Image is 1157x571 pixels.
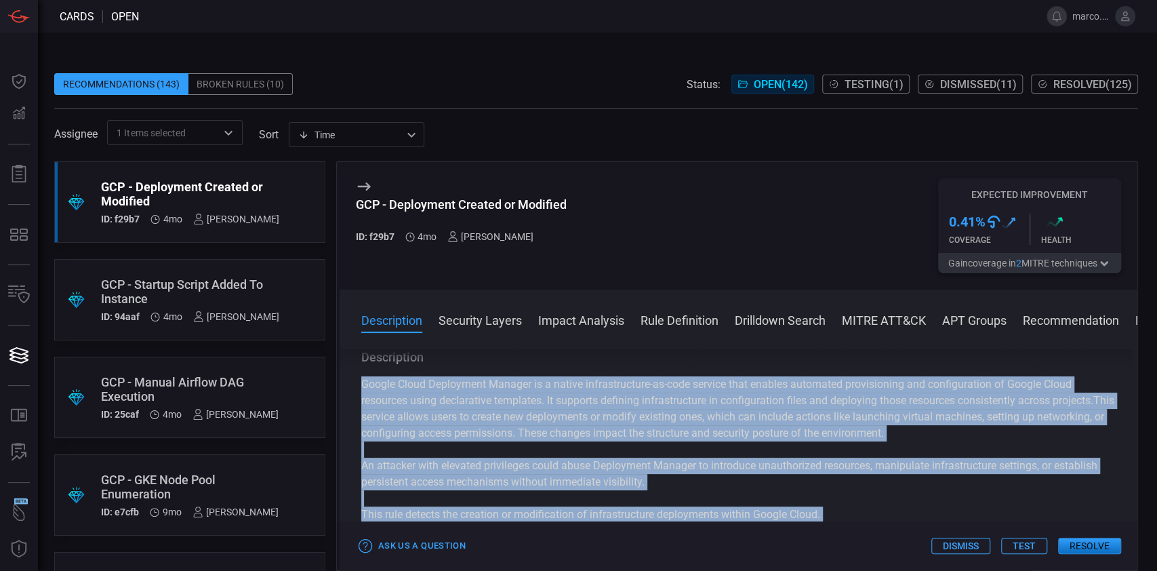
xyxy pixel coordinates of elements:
[361,458,1116,490] p: An attacker with elevated privileges could abuse Deployment Manager to introduce unauthorized res...
[192,507,279,517] div: [PERSON_NAME]
[641,311,718,328] button: Rule Definition
[731,75,814,94] button: Open(142)
[163,409,182,420] span: May 21, 2025 9:44 AM
[361,311,422,328] button: Description
[101,507,139,517] h5: ID: e7cfb
[3,218,35,251] button: MITRE - Detection Posture
[938,189,1121,200] h5: Expected Improvement
[822,75,910,94] button: Testing(1)
[101,180,279,208] div: GCP - Deployment Created or Modified
[931,538,990,554] button: Dismiss
[3,496,35,529] button: Wingman
[101,214,140,224] h5: ID: f29b7
[356,536,469,557] button: Ask Us a Question
[101,409,139,420] h5: ID: 25caf
[918,75,1023,94] button: Dismissed(11)
[3,65,35,98] button: Dashboard
[3,339,35,372] button: Cards
[356,231,394,242] h5: ID: f29b7
[538,311,624,328] button: Impact Analysis
[439,311,522,328] button: Security Layers
[447,231,533,242] div: [PERSON_NAME]
[101,277,279,306] div: GCP - Startup Script Added To Instance
[735,311,826,328] button: Drilldown Search
[3,158,35,191] button: Reports
[3,533,35,566] button: Threat Intelligence
[193,311,279,322] div: [PERSON_NAME]
[1041,235,1122,245] div: Health
[940,78,1017,91] span: Dismissed ( 11 )
[219,123,238,142] button: Open
[54,127,98,140] span: Assignee
[163,311,182,322] span: May 27, 2025 5:49 AM
[356,197,567,212] div: GCP - Deployment Created or Modified
[3,279,35,311] button: Inventory
[193,214,279,224] div: [PERSON_NAME]
[1053,78,1132,91] span: Resolved ( 125 )
[361,376,1116,441] p: Google Cloud Deployment Manager is a native infrastructure-as-code service that enables automated...
[3,98,35,130] button: Detections
[1031,75,1138,94] button: Resolved(125)
[188,73,293,95] div: Broken Rules (10)
[117,126,186,140] span: 1 Items selected
[298,128,403,142] div: Time
[163,507,182,517] span: Dec 25, 2024 6:03 AM
[101,311,140,322] h5: ID: 94aaf
[938,253,1121,273] button: Gaincoverage in2MITRE techniques
[101,473,279,501] div: GCP - GKE Node Pool Enumeration
[754,78,808,91] span: Open ( 142 )
[687,78,720,91] span: Status:
[259,128,279,141] label: sort
[192,409,279,420] div: [PERSON_NAME]
[163,214,182,224] span: Jun 09, 2025 5:41 AM
[842,311,926,328] button: MITRE ATT&CK
[54,73,188,95] div: Recommendations (143)
[418,231,437,242] span: Jun 09, 2025 5:41 AM
[361,507,1116,523] p: This rule detects the creation or modification of infrastructure deployments within Google Cloud.
[949,235,1030,245] div: Coverage
[1058,538,1121,554] button: Resolve
[60,10,94,23] span: Cards
[101,375,279,403] div: GCP - Manual Airflow DAG Execution
[1023,311,1119,328] button: Recommendation
[3,436,35,469] button: ALERT ANALYSIS
[111,10,139,23] span: open
[3,399,35,432] button: Rule Catalog
[1001,538,1047,554] button: Test
[1072,11,1110,22] span: marco.[PERSON_NAME]
[1016,258,1021,269] span: 2
[949,214,986,230] h3: 0.41 %
[942,311,1007,328] button: APT Groups
[845,78,904,91] span: Testing ( 1 )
